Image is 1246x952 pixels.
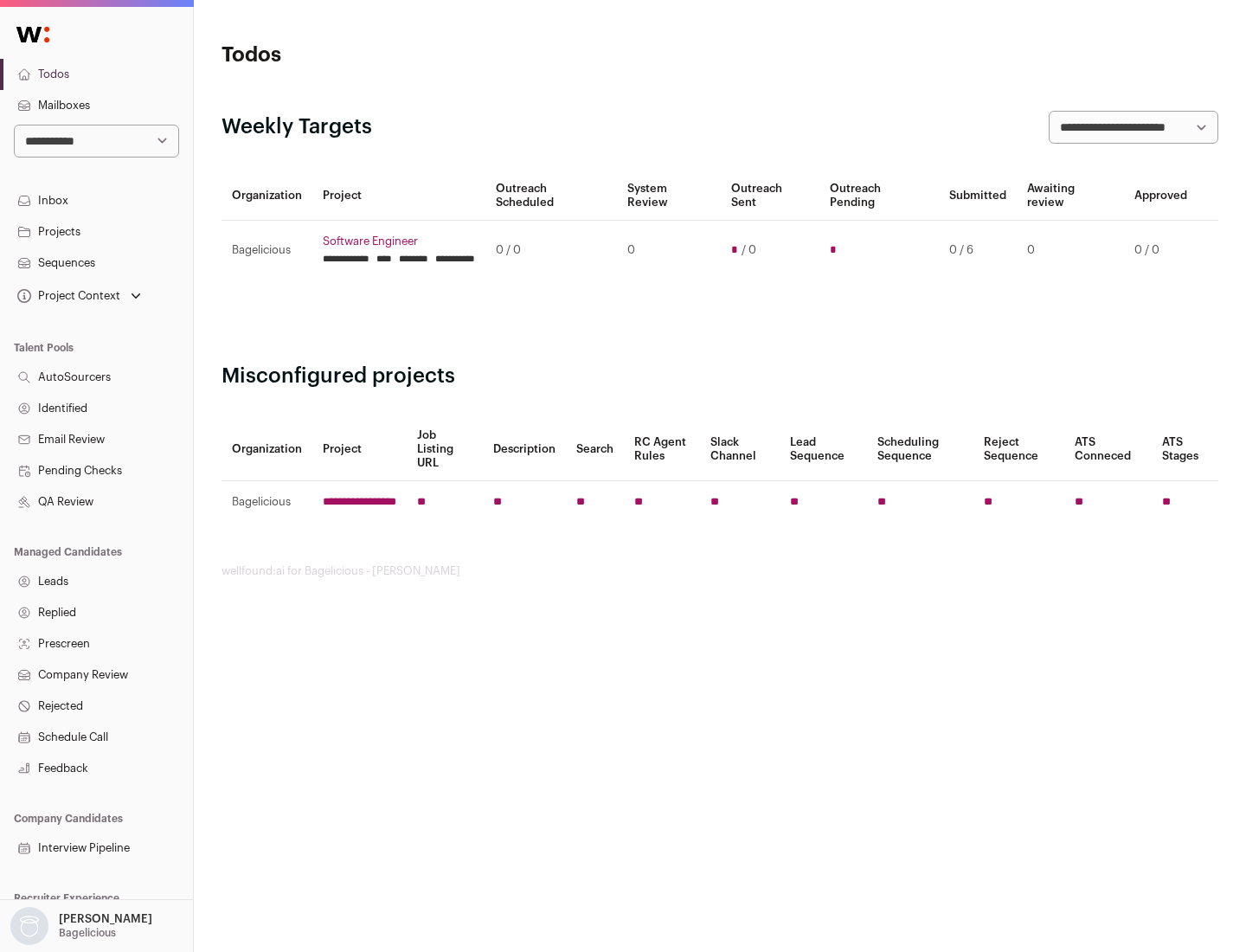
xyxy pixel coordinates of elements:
td: 0 [617,221,720,280]
th: RC Agent Rules [624,418,699,481]
img: nopic.png [10,907,48,945]
td: 0 / 0 [1124,221,1198,280]
th: Organization [222,171,312,221]
button: Open dropdown [14,284,145,308]
th: Job Listing URL [407,418,483,481]
h1: Todos [222,42,554,69]
td: Bagelicious [222,221,312,280]
button: Open dropdown [7,907,156,945]
h2: Misconfigured projects [222,363,1218,390]
th: Project [312,418,407,481]
span: / 0 [742,243,756,257]
th: Outreach Scheduled [485,171,617,221]
a: Software Engineer [323,235,475,248]
footer: wellfound:ai for Bagelicious - [PERSON_NAME] [222,564,1218,578]
th: Scheduling Sequence [867,418,973,481]
th: System Review [617,171,720,221]
td: 0 [1017,221,1124,280]
th: ATS Conneced [1064,418,1151,481]
td: 0 / 0 [485,221,617,280]
h2: Weekly Targets [222,113,372,141]
th: ATS Stages [1152,418,1218,481]
img: Wellfound [7,17,59,52]
th: Lead Sequence [780,418,867,481]
p: [PERSON_NAME] [59,912,152,926]
th: Search [566,418,624,481]
th: Outreach Sent [721,171,820,221]
td: Bagelicious [222,481,312,524]
th: Outreach Pending [819,171,938,221]
th: Description [483,418,566,481]
th: Approved [1124,171,1198,221]
th: Project [312,171,485,221]
p: Bagelicious [59,926,116,940]
div: Project Context [14,289,120,303]
th: Awaiting review [1017,171,1124,221]
td: 0 / 6 [939,221,1017,280]
th: Slack Channel [700,418,780,481]
th: Reject Sequence [973,418,1065,481]
th: Submitted [939,171,1017,221]
th: Organization [222,418,312,481]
